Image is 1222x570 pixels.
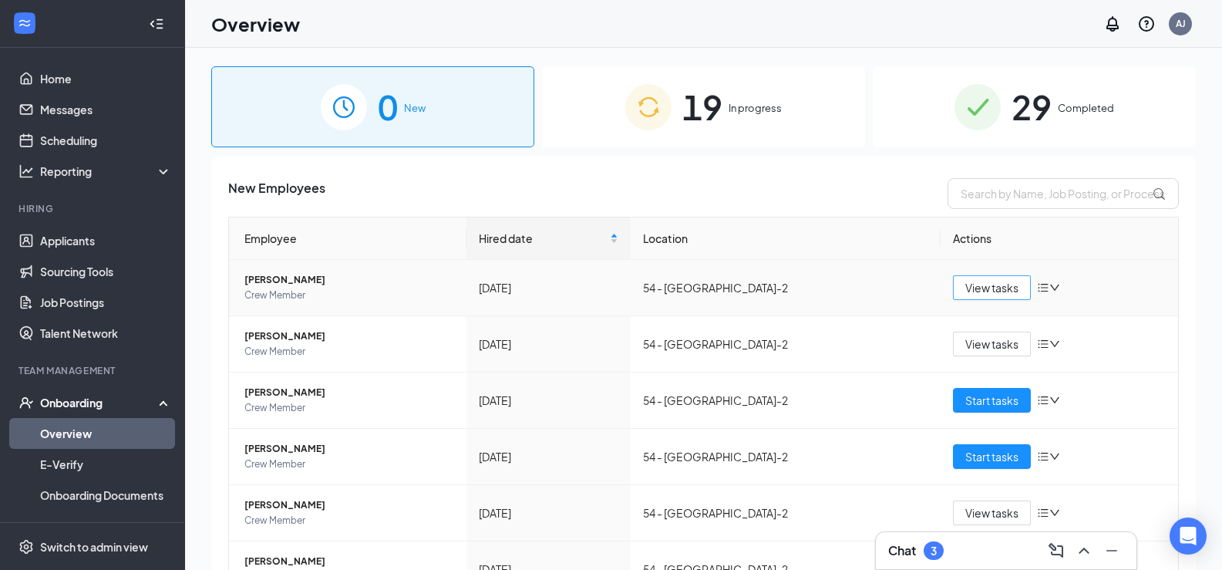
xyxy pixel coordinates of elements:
[479,448,619,465] div: [DATE]
[1037,282,1049,294] span: bars
[1049,282,1060,293] span: down
[40,125,172,156] a: Scheduling
[244,385,454,400] span: [PERSON_NAME]
[965,279,1018,296] span: View tasks
[729,100,782,116] span: In progress
[888,542,916,559] h3: Chat
[40,395,159,410] div: Onboarding
[40,94,172,125] a: Messages
[479,504,619,521] div: [DATE]
[479,230,608,247] span: Hired date
[40,164,173,179] div: Reporting
[378,80,398,133] span: 0
[40,63,172,94] a: Home
[965,504,1018,521] span: View tasks
[1102,541,1121,560] svg: Minimize
[479,279,619,296] div: [DATE]
[1170,518,1207,555] div: Open Intercom Messenger
[1012,80,1052,133] span: 29
[1037,338,1049,350] span: bars
[19,164,34,179] svg: Analysis
[953,332,1031,356] button: View tasks
[17,15,32,31] svg: WorkstreamLogo
[19,395,34,410] svg: UserCheck
[404,100,426,116] span: New
[244,441,454,457] span: [PERSON_NAME]
[244,497,454,513] span: [PERSON_NAME]
[211,11,300,37] h1: Overview
[244,329,454,344] span: [PERSON_NAME]
[40,256,172,287] a: Sourcing Tools
[631,429,941,485] td: 54 - [GEOGRAPHIC_DATA]-2
[479,336,619,352] div: [DATE]
[244,513,454,528] span: Crew Member
[244,288,454,303] span: Crew Member
[1037,450,1049,463] span: bars
[1037,507,1049,519] span: bars
[1049,451,1060,462] span: down
[1049,395,1060,406] span: down
[931,545,937,558] div: 3
[953,388,1031,413] button: Start tasks
[40,480,172,511] a: Onboarding Documents
[953,275,1031,300] button: View tasks
[244,272,454,288] span: [PERSON_NAME]
[479,392,619,409] div: [DATE]
[965,392,1018,409] span: Start tasks
[1047,541,1065,560] svg: ComposeMessage
[40,449,172,480] a: E-Verify
[40,511,172,541] a: Activity log
[244,554,454,569] span: [PERSON_NAME]
[1058,100,1114,116] span: Completed
[40,225,172,256] a: Applicants
[1099,538,1124,563] button: Minimize
[19,539,34,555] svg: Settings
[244,457,454,472] span: Crew Member
[229,218,466,260] th: Employee
[1103,15,1122,33] svg: Notifications
[1137,15,1156,33] svg: QuestionInfo
[948,178,1179,209] input: Search by Name, Job Posting, or Process
[19,364,169,377] div: Team Management
[149,16,164,32] svg: Collapse
[1072,538,1096,563] button: ChevronUp
[19,202,169,215] div: Hiring
[244,400,454,416] span: Crew Member
[631,485,941,541] td: 54 - [GEOGRAPHIC_DATA]-2
[631,373,941,429] td: 54 - [GEOGRAPHIC_DATA]-2
[631,218,941,260] th: Location
[631,260,941,316] td: 54 - [GEOGRAPHIC_DATA]-2
[1075,541,1093,560] svg: ChevronUp
[1049,508,1060,518] span: down
[40,418,172,449] a: Overview
[965,336,1018,352] span: View tasks
[953,444,1031,469] button: Start tasks
[941,218,1178,260] th: Actions
[1037,394,1049,406] span: bars
[40,539,148,555] div: Switch to admin view
[1049,339,1060,349] span: down
[228,178,325,209] span: New Employees
[631,316,941,373] td: 54 - [GEOGRAPHIC_DATA]-2
[40,287,172,318] a: Job Postings
[965,448,1018,465] span: Start tasks
[1176,17,1186,30] div: AJ
[244,344,454,359] span: Crew Member
[953,501,1031,525] button: View tasks
[682,80,722,133] span: 19
[40,318,172,349] a: Talent Network
[1044,538,1069,563] button: ComposeMessage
